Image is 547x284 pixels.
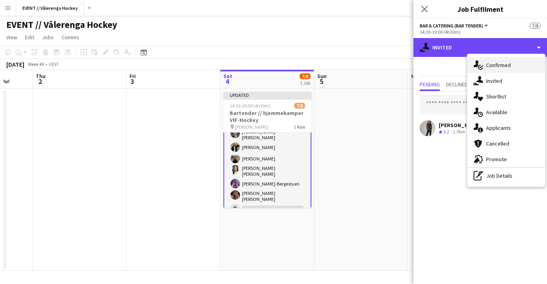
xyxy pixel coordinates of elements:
span: 1 Role [294,124,305,130]
span: Sat [223,73,232,80]
span: Promote [486,156,507,163]
div: 1.7km [451,129,466,135]
span: 2 [35,77,46,86]
span: Jobs [42,34,54,41]
div: Job Details [467,168,545,184]
span: Sun [317,73,327,80]
div: [DATE] [6,60,24,68]
span: Thu [36,73,46,80]
a: Comms [59,32,82,42]
span: Applicants [486,124,511,131]
span: 3 [128,77,136,86]
span: 7/8 [294,103,305,109]
app-job-card: Updated14:30-19:00 (4h30m)7/8Bartender // hjemmekamper VIF-Hockey [PERSON_NAME]1 RoleBar & Cateri... [223,92,311,208]
span: 6 [410,77,421,86]
span: [PERSON_NAME] [235,124,268,130]
span: 7/8 [300,73,311,79]
div: CEST [49,61,59,67]
div: [PERSON_NAME] [439,122,480,129]
span: 7/8 [530,23,541,29]
span: Available [486,109,507,116]
span: Week 40 [26,61,46,67]
span: Invited [486,77,502,84]
h3: Job Fulfilment [413,4,547,14]
span: Comms [62,34,79,41]
span: Shortlist [486,93,506,100]
span: Mon [411,73,421,80]
span: 4 [222,77,232,86]
button: Bar & Catering (Bar Tender) [420,23,489,29]
span: 14:30-19:00 (4h30m) [230,103,271,109]
button: EVENT // Vålerenga Hockey [16,0,84,16]
a: View [3,32,20,42]
span: Pending [420,82,440,87]
a: Jobs [39,32,57,42]
app-card-role: Bar & Catering (Bar Tender)1I13A7/814:30-19:00 (4h30m)[PERSON_NAME] [PERSON_NAME][PERSON_NAME] [P... [223,100,311,217]
span: Edit [25,34,34,41]
span: Declined [446,82,468,87]
div: Invited [413,38,547,57]
h3: Bartender // hjemmekamper VIF-Hockey [223,109,311,124]
span: Confirmed [486,62,511,69]
span: Bar & Catering (Bar Tender) [420,23,483,29]
span: 5 [316,77,327,86]
div: Updated [223,92,311,98]
a: Edit [22,32,37,42]
h1: EVENT // Vålerenga Hockey [6,19,117,31]
span: View [6,34,17,41]
span: Fri [130,73,136,80]
span: Cancelled [486,140,509,147]
span: 3.2 [443,129,449,135]
div: 1 Job [300,80,310,86]
div: 14:30-19:00 (4h30m) [420,29,541,35]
